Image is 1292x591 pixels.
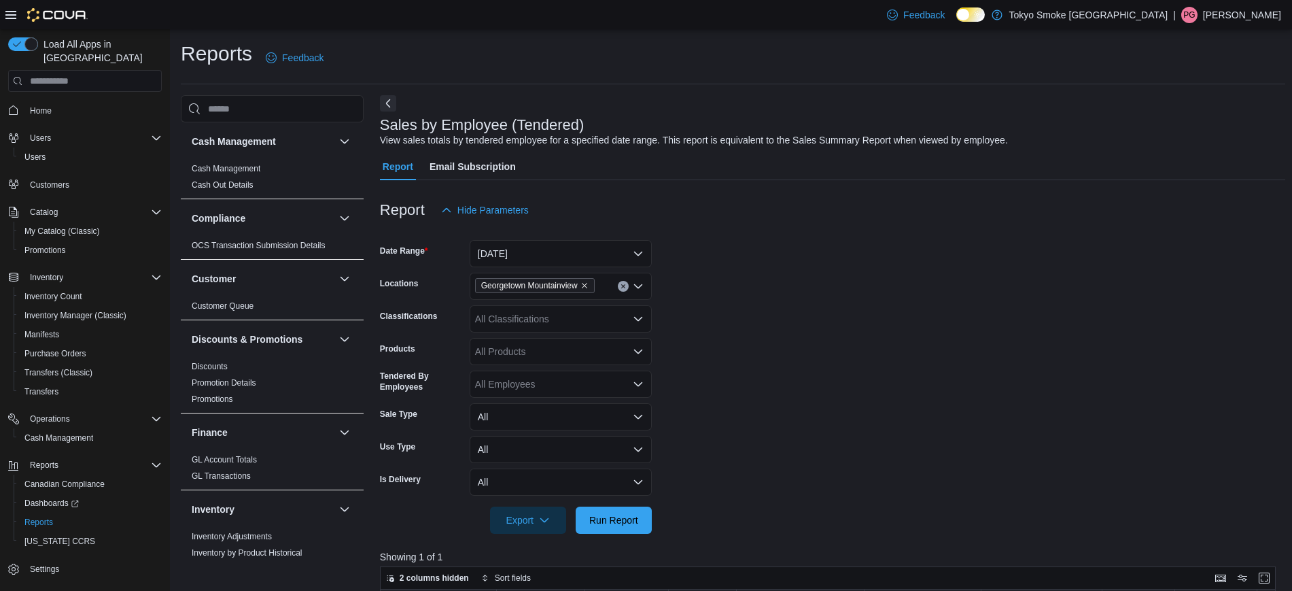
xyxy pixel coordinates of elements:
[192,377,256,388] span: Promotion Details
[24,386,58,397] span: Transfers
[336,424,353,441] button: Finance
[1009,7,1168,23] p: Tokyo Smoke [GEOGRAPHIC_DATA]
[470,403,652,430] button: All
[633,314,644,324] button: Open list of options
[380,117,584,133] h3: Sales by Employee (Tendered)
[27,8,88,22] img: Cova
[192,394,233,405] span: Promotions
[380,371,464,392] label: Tendered By Employees
[19,514,162,530] span: Reports
[3,409,167,428] button: Operations
[192,272,334,286] button: Customer
[19,307,162,324] span: Inventory Manager (Classic)
[19,288,162,305] span: Inventory Count
[24,479,105,490] span: Canadian Compliance
[589,513,638,527] span: Run Report
[490,507,566,534] button: Export
[19,326,65,343] a: Manifests
[24,226,100,237] span: My Catalog (Classic)
[383,153,413,180] span: Report
[192,532,272,541] a: Inventory Adjustments
[24,457,64,473] button: Reports
[3,175,167,195] button: Customers
[19,365,98,381] a: Transfers (Classic)
[19,242,71,258] a: Promotions
[192,333,302,346] h3: Discounts & Promotions
[19,533,162,550] span: Washington CCRS
[19,149,51,165] a: Users
[380,133,1008,148] div: View sales totals by tendered employee for a specified date range. This report is equivalent to t...
[192,471,251,481] a: GL Transactions
[336,210,353,226] button: Compliance
[19,242,162,258] span: Promotions
[476,570,536,586] button: Sort fields
[14,382,167,401] button: Transfers
[380,278,419,289] label: Locations
[380,343,415,354] label: Products
[181,40,252,67] h1: Reports
[14,475,167,494] button: Canadian Compliance
[192,548,302,558] a: Inventory by Product Historical
[192,301,254,311] a: Customer Queue
[470,469,652,496] button: All
[24,348,86,359] span: Purchase Orders
[14,513,167,532] button: Reports
[24,103,57,119] a: Home
[24,269,162,286] span: Inventory
[24,177,75,193] a: Customers
[475,278,595,293] span: Georgetown Mountainview
[260,44,329,71] a: Feedback
[19,476,110,492] a: Canadian Compliance
[24,536,95,547] span: [US_STATE] CCRS
[192,241,326,250] a: OCS Transaction Submission Details
[192,362,228,371] a: Discounts
[192,272,236,286] h3: Customer
[192,378,256,388] a: Promotion Details
[192,212,334,225] button: Compliance
[381,570,474,586] button: 2 columns hidden
[30,207,58,218] span: Catalog
[19,495,162,511] span: Dashboards
[481,279,578,292] span: Georgetown Mountainview
[192,503,234,516] h3: Inventory
[24,560,162,577] span: Settings
[3,129,167,148] button: Users
[24,269,69,286] button: Inventory
[1183,7,1195,23] span: PG
[30,564,59,575] span: Settings
[181,237,364,259] div: Compliance
[576,507,652,534] button: Run Report
[38,37,162,65] span: Load All Apps in [GEOGRAPHIC_DATA]
[380,550,1285,564] p: Showing 1 of 1
[24,498,79,509] span: Dashboards
[498,507,558,534] span: Export
[192,135,276,148] h3: Cash Management
[19,345,162,362] span: Purchase Orders
[903,8,945,22] span: Feedback
[14,325,167,344] button: Manifests
[3,268,167,287] button: Inventory
[380,95,396,112] button: Next
[19,307,132,324] a: Inventory Manager (Classic)
[19,533,101,550] a: [US_STATE] CCRS
[192,547,302,558] span: Inventory by Product Historical
[24,130,56,146] button: Users
[1234,570,1251,586] button: Display options
[380,409,417,420] label: Sale Type
[192,564,277,575] span: Inventory Count Details
[14,363,167,382] button: Transfers (Classic)
[470,240,652,267] button: [DATE]
[336,271,353,287] button: Customer
[14,428,167,448] button: Cash Management
[181,452,364,490] div: Finance
[14,222,167,241] button: My Catalog (Classic)
[956,7,985,22] input: Dark Mode
[1212,570,1229,586] button: Keyboard shortcuts
[24,101,162,118] span: Home
[192,454,257,465] span: GL Account Totals
[19,430,99,446] a: Cash Management
[24,329,59,340] span: Manifests
[19,365,162,381] span: Transfers (Classic)
[633,281,644,292] button: Open list of options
